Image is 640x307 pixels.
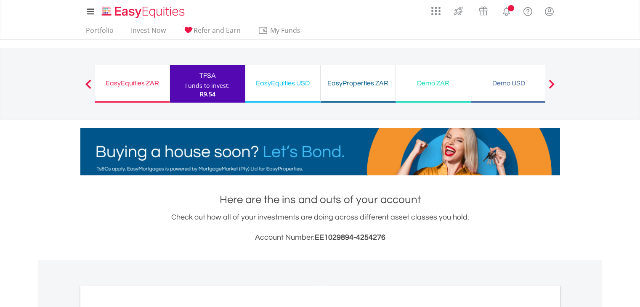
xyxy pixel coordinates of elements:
div: EasyEquities ZAR [100,77,165,89]
div: Check out how all of your investments are doing across different asset classes you hold. [80,212,560,243]
button: Previous [80,84,97,92]
a: Refer and Earn [180,26,244,39]
span: My Funds [258,25,313,36]
a: Portfolio [82,26,117,39]
img: EasyMortage Promotion Banner [80,128,560,175]
span: R9.54 [200,90,215,98]
a: Vouchers [471,2,496,18]
h3: Account Number: [80,232,560,243]
div: EasyProperties ZAR [326,77,390,89]
a: My Profile [539,2,560,21]
div: Funds to invest: [185,82,230,90]
a: Home page [98,2,188,19]
img: grid-menu-icon.svg [431,6,441,16]
div: Demo USD [476,77,541,89]
div: Demo ZAR [401,77,466,89]
img: vouchers-v2.svg [476,4,490,18]
span: EE1029894-4254276 [315,233,385,241]
a: FAQ's and Support [517,2,539,19]
a: Invest Now [127,26,169,39]
img: EasyEquities_Logo.png [100,5,188,19]
a: AppsGrid [426,2,446,16]
div: TFSA [175,70,240,82]
span: Refer and Earn [194,26,241,35]
button: Next [543,84,560,92]
a: Notifications [496,2,517,19]
img: thrive-v2.svg [451,4,465,18]
h1: Here are the ins and outs of your account [80,192,560,207]
div: EasyEquities USD [250,77,315,89]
